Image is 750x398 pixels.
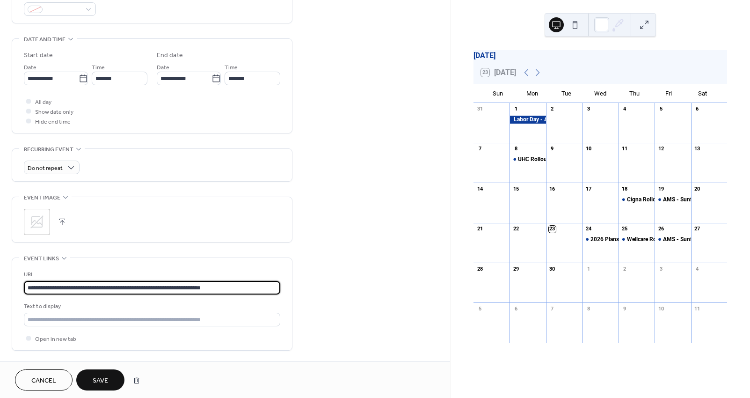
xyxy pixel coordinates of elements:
div: [DATE] [473,50,727,61]
div: 3 [657,265,664,273]
div: 25 [621,226,628,233]
div: Wellcare Rollout for Kansas Market [619,236,655,243]
span: Event image [24,193,60,203]
div: 2 [549,106,556,113]
div: Cigna Rollout [627,196,661,204]
div: 7 [549,305,556,312]
div: Start date [24,51,53,60]
div: End date [157,51,183,60]
div: AMS - Sunfire "Quote & Enroll” Training [655,236,691,243]
div: Text to display [24,302,278,311]
div: 1 [512,106,519,113]
div: UHC Rollout for AMS Agency [518,155,591,163]
div: 28 [476,265,483,273]
span: Open in new tab [35,334,76,344]
div: Thu [617,84,651,103]
span: Date and time [24,35,66,44]
div: 6 [694,106,701,113]
div: 5 [476,305,483,312]
div: 8 [512,146,519,153]
div: Wed [583,84,617,103]
span: Time [92,63,105,73]
div: 16 [549,185,556,192]
div: 3 [585,106,592,113]
div: 2 [621,265,628,273]
div: Wellcare Rollout for [US_STATE] Market [627,236,724,243]
div: 9 [621,305,628,312]
span: Show date only [35,107,73,117]
span: Date [24,63,36,73]
div: 6 [512,305,519,312]
div: 24 [585,226,592,233]
div: URL [24,270,278,280]
div: 9 [549,146,556,153]
div: 22 [512,226,519,233]
div: 4 [621,106,628,113]
div: 10 [585,146,592,153]
div: Mon [515,84,549,103]
div: 31 [476,106,483,113]
div: 14 [476,185,483,192]
div: 8 [585,305,592,312]
div: 23 [549,226,556,233]
span: Cancel [31,376,56,386]
div: AMS - Sunfire "Quote & Enroll” Training [655,196,691,204]
div: 18 [621,185,628,192]
div: 1 [585,265,592,273]
div: Labor Day - AMS Office Closed [510,116,546,124]
span: Do not repeat [28,163,63,174]
div: 11 [694,305,701,312]
span: Save [93,376,108,386]
div: 17 [585,185,592,192]
div: 26 [657,226,664,233]
div: 5 [657,106,664,113]
span: Time [225,63,238,73]
div: 19 [657,185,664,192]
span: Event links [24,254,59,264]
div: ; [24,209,50,235]
div: Sat [685,84,720,103]
span: Date [157,63,169,73]
div: 11 [621,146,628,153]
button: Cancel [15,369,73,391]
div: 29 [512,265,519,273]
div: 21 [476,226,483,233]
span: Hide end time [35,117,71,127]
div: 20 [694,185,701,192]
div: 4 [694,265,701,273]
div: 30 [549,265,556,273]
div: 2026 Plans Discussion - Key Products to be familiar with for AEP [582,236,618,243]
div: 27 [694,226,701,233]
div: Sun [481,84,515,103]
div: 13 [694,146,701,153]
div: UHC Rollout for AMS Agency [510,155,546,163]
div: 7 [476,146,483,153]
span: Recurring event [24,145,73,155]
span: All day [35,97,51,107]
div: Cigna Rollout [619,196,655,204]
div: Fri [651,84,685,103]
div: Tue [549,84,583,103]
button: Save [76,369,124,391]
div: 12 [657,146,664,153]
div: 10 [657,305,664,312]
div: 15 [512,185,519,192]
